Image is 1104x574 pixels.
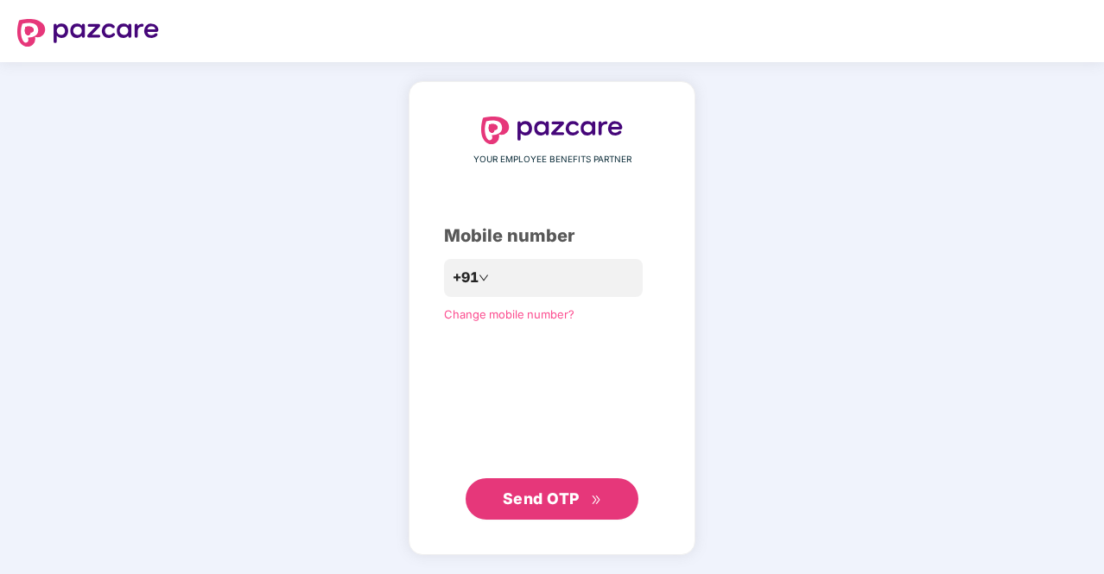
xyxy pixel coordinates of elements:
[466,478,638,520] button: Send OTPdouble-right
[453,267,479,288] span: +91
[473,153,631,167] span: YOUR EMPLOYEE BENEFITS PARTNER
[481,117,623,144] img: logo
[503,489,580,508] span: Send OTP
[17,19,159,47] img: logo
[479,273,489,283] span: down
[591,495,602,506] span: double-right
[444,307,574,321] a: Change mobile number?
[444,223,660,249] div: Mobile number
